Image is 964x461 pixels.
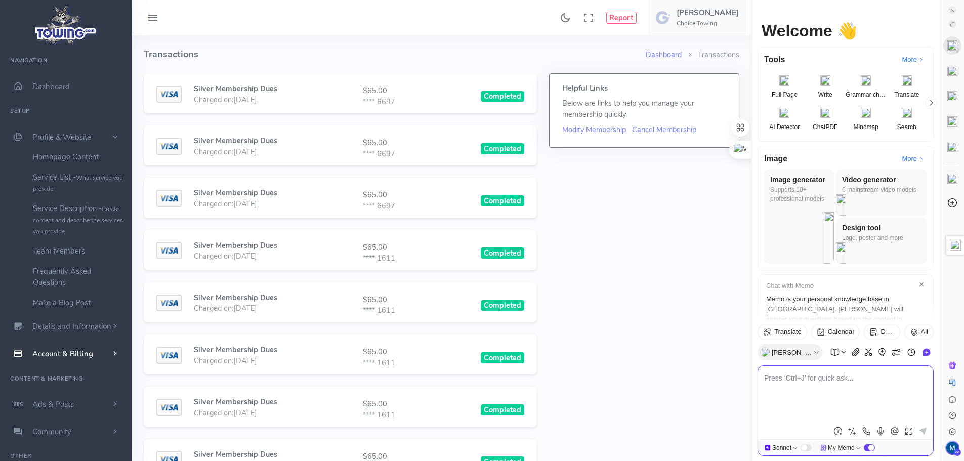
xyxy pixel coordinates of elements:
[363,86,395,97] p: $65.00
[156,399,182,416] img: VISA
[363,295,395,306] p: $65.00
[194,240,277,252] p: Silver Membership Dues
[32,132,91,142] span: Profile & Website
[194,188,277,199] p: Silver Membership Dues
[655,10,672,26] img: user-image
[25,241,132,261] a: Team Members
[233,199,257,209] time: [DATE]
[646,50,682,60] a: Dashboard
[606,12,637,24] button: Report
[194,408,277,419] p: Charged on:
[481,195,524,206] span: Completed
[481,352,524,363] span: Completed
[32,427,71,437] span: Community
[156,86,182,103] img: VISA
[363,347,395,358] p: $65.00
[194,292,277,304] p: Silver Membership Dues
[363,190,395,201] p: $65.00
[32,81,70,92] span: Dashboard
[363,138,395,149] p: $65.00
[481,404,524,415] span: Completed
[481,91,524,102] span: Completed
[562,124,626,135] a: Modify Membership
[156,295,182,312] img: VISA
[363,242,395,254] p: $65.00
[682,50,739,61] li: Transactions
[32,3,100,46] img: logo
[194,303,277,314] p: Charged on:
[677,20,739,27] h6: Choice Towing
[233,251,257,261] time: [DATE]
[481,300,524,311] span: Completed
[233,408,257,418] time: [DATE]
[25,292,132,313] a: Make a Blog Post
[33,174,123,193] small: What service you provide
[562,98,726,120] p: Below are links to help you manage your membership quickly.
[194,83,277,95] p: Silver Membership Dues
[156,347,182,364] img: VISA
[233,95,257,105] time: [DATE]
[156,190,182,207] img: VISA
[144,35,646,73] h4: Transactions
[194,449,277,460] p: Silver Membership Dues
[33,205,123,235] small: Create content and describe the services you provide
[194,397,277,408] p: Silver Membership Dues
[194,147,277,158] p: Charged on:
[233,356,257,366] time: [DATE]
[25,147,132,167] a: Homepage Content
[632,124,696,135] a: Cancel Membership
[481,143,524,154] span: Completed
[25,167,132,198] a: Service List -What service you provide
[233,303,257,313] time: [DATE]
[32,399,74,409] span: Ads & Posts
[25,261,132,292] a: Frequently Asked Questions
[194,356,277,367] p: Charged on:
[156,242,182,259] img: VISA
[233,147,257,157] time: [DATE]
[25,198,132,241] a: Service Description -Create content and describe the services you provide
[481,247,524,259] span: Completed
[194,136,277,147] p: Silver Membership Dues
[194,251,277,262] p: Charged on:
[32,349,93,359] span: Account & Billing
[156,138,182,155] img: VISA
[32,322,111,332] span: Details and Information
[194,345,277,356] p: Silver Membership Dues
[194,95,277,106] p: Charged on:
[363,399,395,410] p: $65.00
[562,84,726,92] h5: Helpful Links
[194,199,277,210] p: Charged on:
[677,9,739,17] h5: [PERSON_NAME]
